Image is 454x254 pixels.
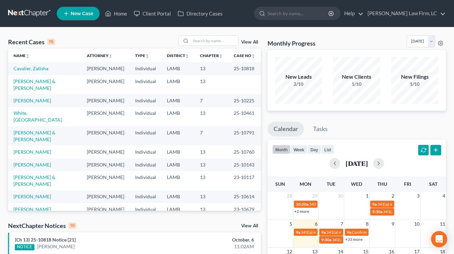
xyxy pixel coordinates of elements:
[311,192,318,200] span: 29
[161,94,195,107] td: LAMB
[345,237,362,242] a: +33 more
[81,158,130,171] td: [PERSON_NAME]
[351,181,362,187] span: Wed
[130,126,161,146] td: Individual
[391,81,438,87] div: 1/10
[234,53,255,58] a: Case Nounfold_more
[291,145,307,154] button: week
[81,146,130,158] td: [PERSON_NAME]
[179,236,254,243] div: October, 6
[439,220,446,228] span: 11
[195,146,228,158] td: 13
[321,230,326,235] span: 9a
[219,54,223,58] i: unfold_more
[346,160,368,167] h2: [DATE]
[69,223,76,229] div: 10
[340,220,344,228] span: 7
[195,126,228,146] td: 7
[416,192,420,200] span: 3
[228,62,261,75] td: 25-10818
[161,203,195,215] td: LAMB
[130,62,161,75] td: Individual
[377,181,387,187] span: Thu
[130,107,161,126] td: Individual
[161,126,195,146] td: LAMB
[167,53,189,58] a: Districtunfold_more
[289,220,293,228] span: 5
[195,75,228,94] td: 13
[268,122,304,136] a: Calendar
[352,230,429,235] span: Confirmation hearing for [PERSON_NAME]
[241,40,258,45] a: View All
[135,53,149,58] a: Typeunfold_more
[228,203,261,215] td: 23-10679
[81,126,130,146] td: [PERSON_NAME]
[81,190,130,203] td: [PERSON_NAME]
[8,222,76,230] div: NextChapter Notices
[14,78,55,91] a: [PERSON_NAME] & [PERSON_NAME]
[321,145,334,154] button: list
[307,145,321,154] button: day
[37,243,75,250] a: [PERSON_NAME]
[307,122,334,136] a: Tasks
[14,162,51,168] a: [PERSON_NAME]
[300,181,311,187] span: Mon
[71,11,93,16] span: New Case
[228,126,261,146] td: 25-10791
[161,75,195,94] td: LAMB
[195,203,228,215] td: 13
[14,66,48,71] a: Cavalier, Zatisha
[161,62,195,75] td: LAMB
[275,181,285,187] span: Sun
[228,107,261,126] td: 25-10461
[14,149,51,155] a: [PERSON_NAME]
[8,38,55,46] div: Recent Cases
[26,54,30,58] i: unfold_more
[161,171,195,190] td: LAMB
[81,203,130,215] td: [PERSON_NAME]
[333,73,380,81] div: New Clients
[228,171,261,190] td: 23-10117
[47,39,55,45] div: 15
[130,190,161,203] td: Individual
[179,243,254,250] div: 11:02AM
[161,158,195,171] td: LAMB
[195,94,228,107] td: 7
[268,7,329,20] input: Search by name...
[195,62,228,75] td: 13
[391,220,395,228] span: 9
[372,202,377,207] span: 9a
[108,54,112,58] i: unfold_more
[228,190,261,203] td: 25-10614
[341,7,363,20] a: Help
[15,237,76,243] a: (Ch 13) 25-10818 Notice [21]
[251,54,255,58] i: unfold_more
[314,220,318,228] span: 6
[272,145,291,154] button: month
[268,39,316,47] h3: Monthly Progress
[191,36,238,46] input: Search by name...
[14,206,51,212] a: [PERSON_NAME]
[14,174,55,187] a: [PERSON_NAME] & [PERSON_NAME]
[14,130,55,142] a: [PERSON_NAME] & [PERSON_NAME]
[431,231,447,247] div: Open Intercom Messenger
[383,209,448,214] span: 341(a) meeting for [PERSON_NAME]
[413,220,420,228] span: 10
[442,192,446,200] span: 4
[14,110,62,123] a: White, [GEOGRAPHIC_DATA]
[130,171,161,190] td: Individual
[429,181,437,187] span: Sat
[130,203,161,215] td: Individual
[296,230,300,235] span: 9a
[14,98,51,103] a: [PERSON_NAME]
[364,7,446,20] a: [PERSON_NAME] Law Firm, LC
[102,7,130,20] a: Home
[228,94,261,107] td: 25-10225
[195,190,228,203] td: 13
[130,94,161,107] td: Individual
[130,75,161,94] td: Individual
[195,107,228,126] td: 13
[347,230,351,235] span: 9a
[365,192,369,200] span: 1
[81,171,130,190] td: [PERSON_NAME]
